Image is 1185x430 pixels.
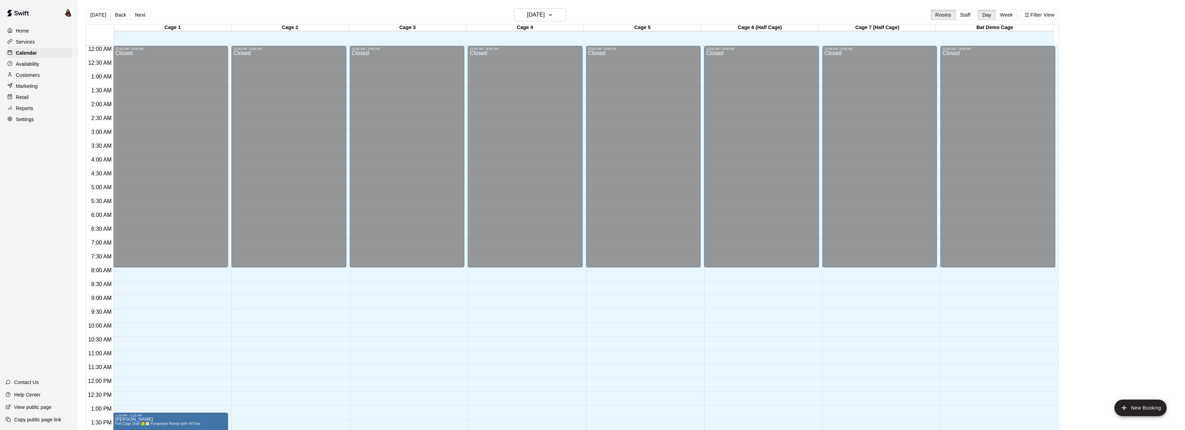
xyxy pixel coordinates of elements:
span: 12:00 PM [86,378,113,384]
h6: [DATE] [527,10,545,20]
div: 12:00 AM – 8:00 AM: Closed [586,46,701,267]
button: Back [110,10,131,20]
p: Settings [16,116,34,123]
span: 9:30 AM [90,309,113,315]
a: Availability [6,59,72,69]
a: Calendar [6,48,72,58]
div: Closed [115,51,226,270]
p: Retail [16,94,29,101]
p: Calendar [16,49,37,56]
div: 12:00 AM – 8:00 AM: Closed [704,46,819,267]
p: Availability [16,61,39,67]
button: Next [130,10,150,20]
span: 8:30 AM [90,281,113,287]
span: 12:30 AM [86,60,113,66]
button: Staff [956,10,975,20]
button: Filter View [1020,10,1059,20]
div: 12:00 AM – 8:00 AM [706,47,817,51]
button: Week [995,10,1017,20]
div: Closed [942,51,1053,270]
p: Services [16,38,35,45]
div: 12:00 AM – 8:00 AM: Closed [822,46,937,267]
button: Day [978,10,996,20]
span: 12:30 PM [86,392,113,398]
p: Reports [16,105,33,112]
span: 1:00 AM [90,74,113,80]
div: 12:00 AM – 8:00 AM [824,47,935,51]
span: 3:30 AM [90,143,113,149]
p: Help Center [14,391,40,398]
p: View public page [14,404,52,411]
div: Cage 6 (Half Cage) [701,25,818,31]
div: Cage 3 [349,25,466,31]
div: 12:00 AM – 8:00 AM: Closed [468,46,583,267]
span: 5:30 AM [90,198,113,204]
span: 3:00 AM [90,129,113,135]
div: 12:00 AM – 8:00 AM: Closed [231,46,346,267]
div: 12:00 AM – 8:00 AM [115,47,226,51]
span: 8:00 AM [90,267,113,273]
div: Closed [706,51,817,270]
div: 12:00 AM – 8:00 AM: Closed [113,46,228,267]
img: Ashton Zeiher [65,8,73,17]
div: Cage 2 [231,25,349,31]
button: [DATE] [514,8,566,21]
div: 12:00 AM – 8:00 AM [588,47,699,51]
button: Rooms [931,10,956,20]
div: 12:00 AM – 8:00 AM [234,47,344,51]
span: 6:30 AM [90,226,113,232]
a: Home [6,26,72,36]
a: Retail [6,92,72,102]
div: Cage 5 [584,25,701,31]
p: Marketing [16,83,38,90]
span: 10:30 AM [86,337,113,342]
div: Closed [470,51,581,270]
div: 12:00 AM – 8:00 AM [352,47,463,51]
div: 1:15 PM – 2:15 PM [115,414,226,417]
p: Contact Us [14,379,39,386]
span: 4:00 AM [90,157,113,163]
div: 12:00 AM – 8:00 AM [942,47,1053,51]
div: Closed [824,51,935,270]
span: 1:30 AM [90,88,113,93]
span: 1:00 PM [89,406,113,412]
span: 5:00 AM [90,184,113,190]
span: 12:00 AM [86,46,113,52]
span: 9:00 AM [90,295,113,301]
p: Customers [16,72,40,79]
div: Closed [352,51,463,270]
span: 7:00 AM [90,240,113,246]
div: Cage 7 (Half Cage) [819,25,936,31]
a: Marketing [6,81,72,91]
div: Closed [234,51,344,270]
a: Reports [6,103,72,113]
div: Closed [588,51,699,270]
span: 6:00 AM [90,212,113,218]
span: 10:00 AM [86,323,113,329]
div: Cage 4 [466,25,584,31]
span: Full Cage Dual 🥎⚾ Fungoman Rental with HitTrax [115,422,200,426]
div: Ashton Zeiher [63,6,78,19]
span: 11:00 AM [86,350,113,356]
span: 4:30 AM [90,171,113,176]
button: [DATE] [86,10,111,20]
span: 2:00 AM [90,101,113,107]
span: 7:30 AM [90,254,113,259]
div: Cage 1 [114,25,231,31]
div: 12:00 AM – 8:00 AM: Closed [350,46,465,267]
span: 11:30 AM [86,364,113,370]
a: Settings [6,114,72,125]
div: 12:00 AM – 8:00 AM [470,47,581,51]
a: Services [6,37,72,47]
p: Home [16,27,29,34]
span: 1:30 PM [89,420,113,426]
span: 2:30 AM [90,115,113,121]
a: Customers [6,70,72,80]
